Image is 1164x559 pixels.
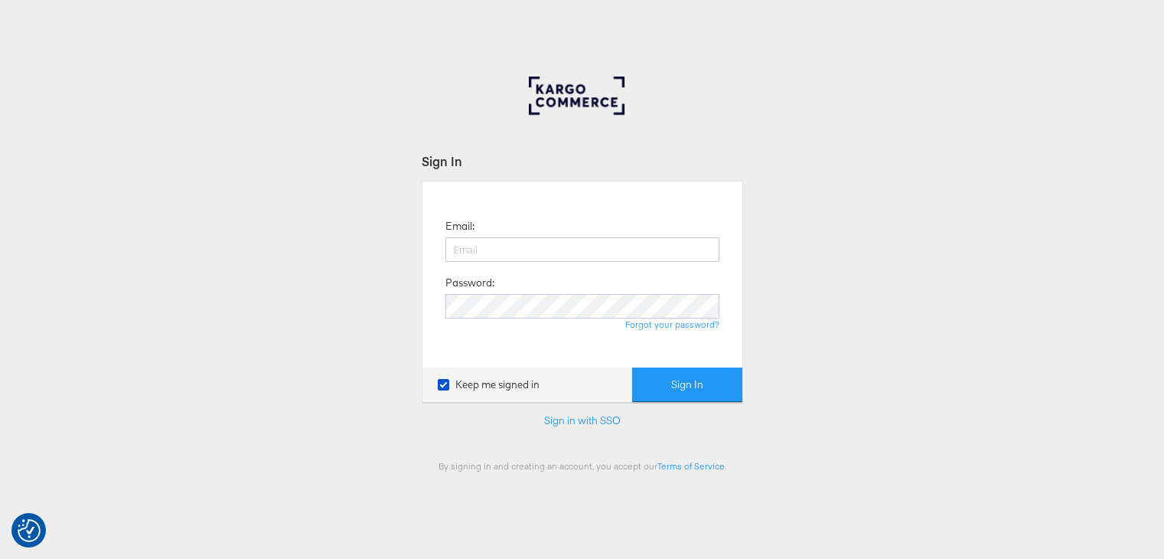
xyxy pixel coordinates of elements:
div: Sign In [422,152,743,170]
a: Forgot your password? [625,319,719,330]
button: Sign In [632,368,742,402]
label: Keep me signed in [438,378,540,392]
a: Sign in with SSO [544,414,621,427]
div: By signing in and creating an account, you accept our . [422,460,743,472]
button: Consent Preferences [18,519,41,542]
img: Revisit consent button [18,519,41,542]
input: Email [445,237,719,262]
label: Password: [445,276,494,290]
label: Email: [445,219,474,234]
a: Terms of Service [657,460,725,472]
